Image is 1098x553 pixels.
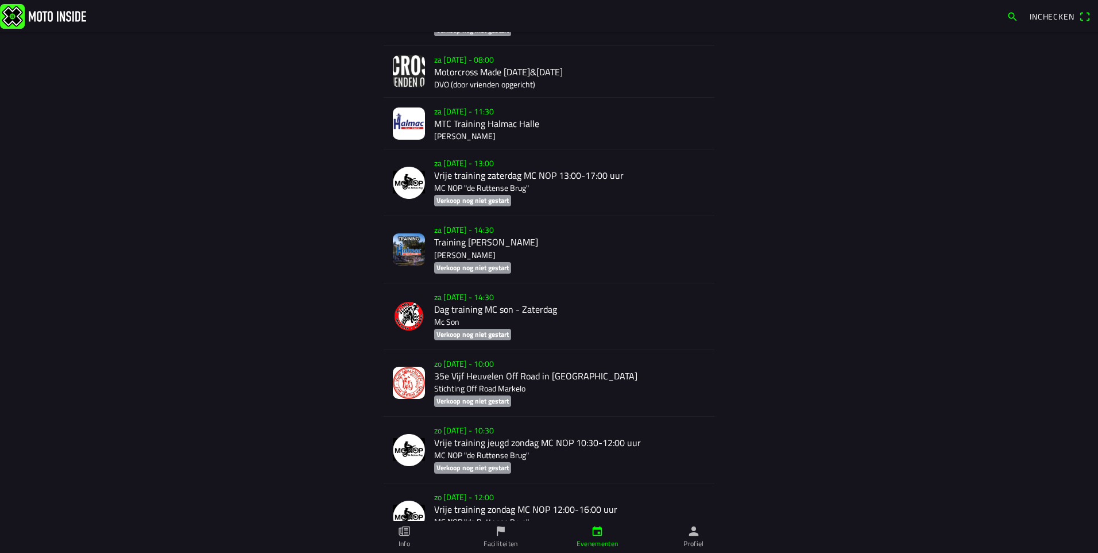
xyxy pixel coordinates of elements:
[384,417,714,483] a: zo [DATE] - 10:30Vrije training jeugd zondag MC NOP 10:30-12:00 uurMC NOP "de Ruttense Brug"Verko...
[393,501,425,533] img: NjdwpvkGicnr6oC83998ZTDUeXJJ29cK9cmzxz8K.png
[1030,10,1074,22] span: Inchecken
[384,98,714,149] a: za [DATE] - 11:30MTC Training Halmac Halle[PERSON_NAME]
[683,539,704,549] ion-label: Profiel
[384,350,714,417] a: zo [DATE] - 10:0035e Vijf Heuvelen Off Road in [GEOGRAPHIC_DATA]Stichting Off Road MarkeloVerkoop...
[384,46,714,98] a: za [DATE] - 08:00Motorcross Made [DATE]&[DATE]DVO (door vrienden opgericht)
[591,525,604,537] ion-icon: calendar
[393,367,425,399] img: s4AcrYMSiCGV2JtRADuiX8iGqUdYBWZIKJSM0rGg.jpg
[1001,6,1024,26] a: search
[393,300,425,332] img: sfRBxcGZmvZ0K6QUyq9TbY0sbKJYVDoKWVN9jkDZ.png
[494,525,507,537] ion-icon: flag
[393,107,425,140] img: nUvh5JkSQmmW2HJEMSkwDJSJ4FfGRWewn1JIy8H7.jpg
[398,525,411,537] ion-icon: paper
[393,434,425,466] img: NjdwpvkGicnr6oC83998ZTDUeXJJ29cK9cmzxz8K.png
[384,216,714,283] a: za [DATE] - 14:30Training [PERSON_NAME][PERSON_NAME]Verkoop nog niet gestart
[384,483,714,550] a: zo [DATE] - 12:00Vrije training zondag MC NOP 12:00-16:00 uurMC NOP "de Ruttense Brug"
[384,149,714,216] a: za [DATE] - 13:00Vrije training zaterdag MC NOP 13:00-17:00 uurMC NOP "de Ruttense Brug"Verkoop n...
[393,167,425,199] img: NjdwpvkGicnr6oC83998ZTDUeXJJ29cK9cmzxz8K.png
[577,539,618,549] ion-label: Evenementen
[484,539,517,549] ion-label: Faciliteiten
[393,233,425,266] img: N3lxsS6Zhak3ei5Q5MtyPEvjHqMuKUUTBqHB2i4g.png
[384,283,714,350] a: za [DATE] - 14:30Dag training MC son - ZaterdagMc SonVerkoop nog niet gestart
[393,55,425,87] img: Ajuuv2dJ5KCCCkfeHS2XUGbxoLNdg0NyHyvyFlZp.png
[687,525,700,537] ion-icon: person
[1024,6,1096,26] a: Incheckenqr scanner
[399,539,410,549] ion-label: Info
